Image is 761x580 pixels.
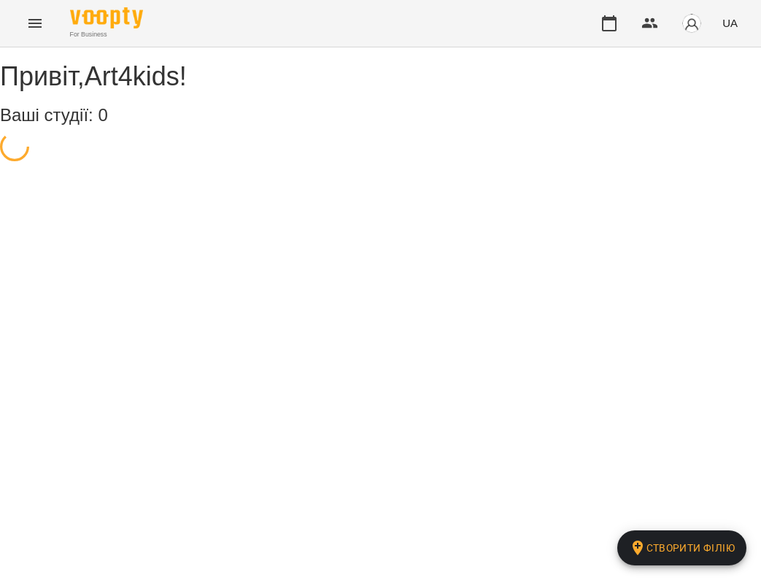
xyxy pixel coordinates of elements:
[18,6,53,41] button: Menu
[716,9,743,36] button: UA
[681,13,702,34] img: avatar_s.png
[70,7,143,28] img: Voopty Logo
[722,15,738,31] span: UA
[70,30,143,39] span: For Business
[98,105,107,125] span: 0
